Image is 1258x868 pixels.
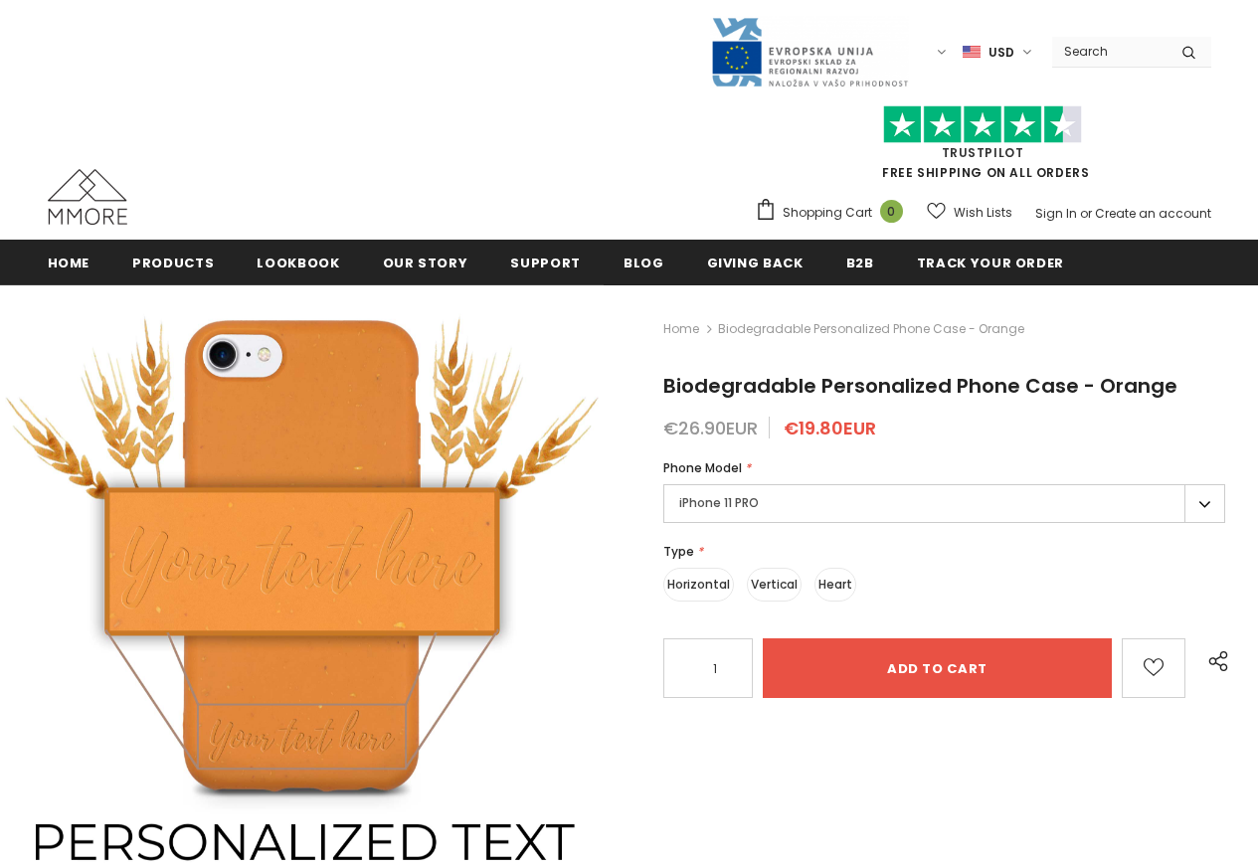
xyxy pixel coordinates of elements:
[1052,37,1167,66] input: Search Site
[132,240,214,284] a: Products
[942,144,1024,161] a: Trustpilot
[1095,205,1211,222] a: Create an account
[257,240,339,284] a: Lookbook
[846,254,874,272] span: B2B
[747,568,802,602] label: Vertical
[624,240,664,284] a: Blog
[710,16,909,88] img: Javni Razpis
[48,254,90,272] span: Home
[1035,205,1077,222] a: Sign In
[48,240,90,284] a: Home
[624,254,664,272] span: Blog
[783,203,872,223] span: Shopping Cart
[132,254,214,272] span: Products
[663,568,734,602] label: Horizontal
[663,543,694,560] span: Type
[814,568,856,602] label: Heart
[663,484,1225,523] label: iPhone 11 PRO
[963,44,981,61] img: USD
[954,203,1012,223] span: Wish Lists
[710,43,909,60] a: Javni Razpis
[988,43,1014,63] span: USD
[663,372,1177,400] span: Biodegradable Personalized Phone Case - Orange
[383,254,468,272] span: Our Story
[883,105,1082,144] img: Trust Pilot Stars
[663,317,699,341] a: Home
[917,240,1064,284] a: Track your order
[917,254,1064,272] span: Track your order
[718,317,1024,341] span: Biodegradable Personalized Phone Case - Orange
[784,416,876,440] span: €19.80EUR
[707,240,804,284] a: Giving back
[1080,205,1092,222] span: or
[707,254,804,272] span: Giving back
[510,254,581,272] span: support
[510,240,581,284] a: support
[763,638,1112,698] input: Add to cart
[846,240,874,284] a: B2B
[383,240,468,284] a: Our Story
[663,416,758,440] span: €26.90EUR
[880,200,903,223] span: 0
[755,114,1211,181] span: FREE SHIPPING ON ALL ORDERS
[663,459,742,476] span: Phone Model
[257,254,339,272] span: Lookbook
[927,195,1012,230] a: Wish Lists
[755,198,913,228] a: Shopping Cart 0
[48,169,127,225] img: MMORE Cases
